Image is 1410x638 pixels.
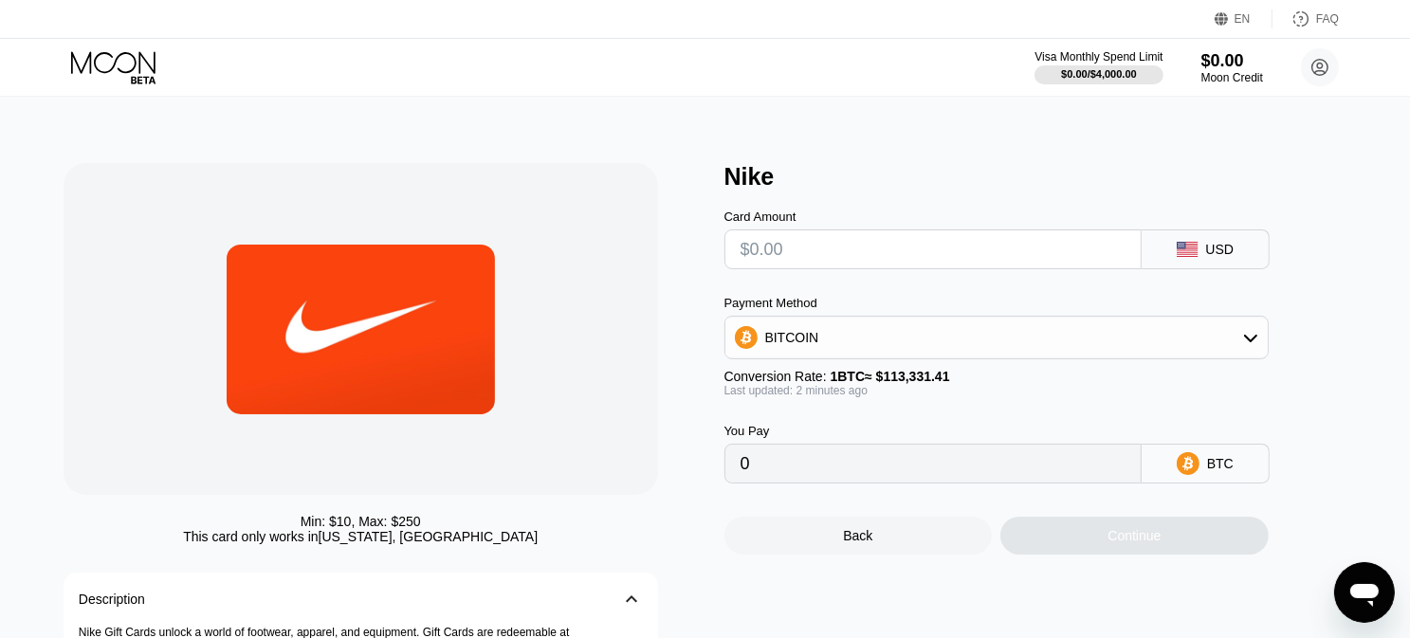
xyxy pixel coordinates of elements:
div: $0.00 / $4,000.00 [1061,68,1137,80]
div: BITCOIN [725,319,1268,356]
div: Description [79,592,145,607]
div: Card Amount [724,210,1142,224]
div: Visa Monthly Spend Limit [1035,50,1163,64]
div: Moon Credit [1201,71,1263,84]
div: FAQ [1316,12,1339,26]
div: Last updated: 2 minutes ago [724,384,1269,397]
div: Conversion Rate: [724,369,1269,384]
input: $0.00 [741,230,1126,268]
div: Back [724,517,993,555]
div: BITCOIN [765,330,819,345]
div: You Pay [724,424,1142,438]
div: 󰅀 [620,588,643,611]
div: Visa Monthly Spend Limit$0.00/$4,000.00 [1035,50,1163,84]
div: EN [1235,12,1251,26]
div: Nike [724,163,1366,191]
div: BTC [1207,456,1234,471]
div: Payment Method [724,296,1269,310]
div: USD [1206,242,1235,257]
div: $0.00 [1201,51,1263,71]
div: FAQ [1273,9,1339,28]
div: $0.00Moon Credit [1201,51,1263,84]
div: Min: $ 10 , Max: $ 250 [301,514,421,529]
div: This card only works in [US_STATE], [GEOGRAPHIC_DATA] [183,529,538,544]
div: EN [1215,9,1273,28]
div: Back [843,528,872,543]
iframe: Кнопка запуска окна обмена сообщениями [1334,562,1395,623]
span: 1 BTC ≈ $113,331.41 [831,369,950,384]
